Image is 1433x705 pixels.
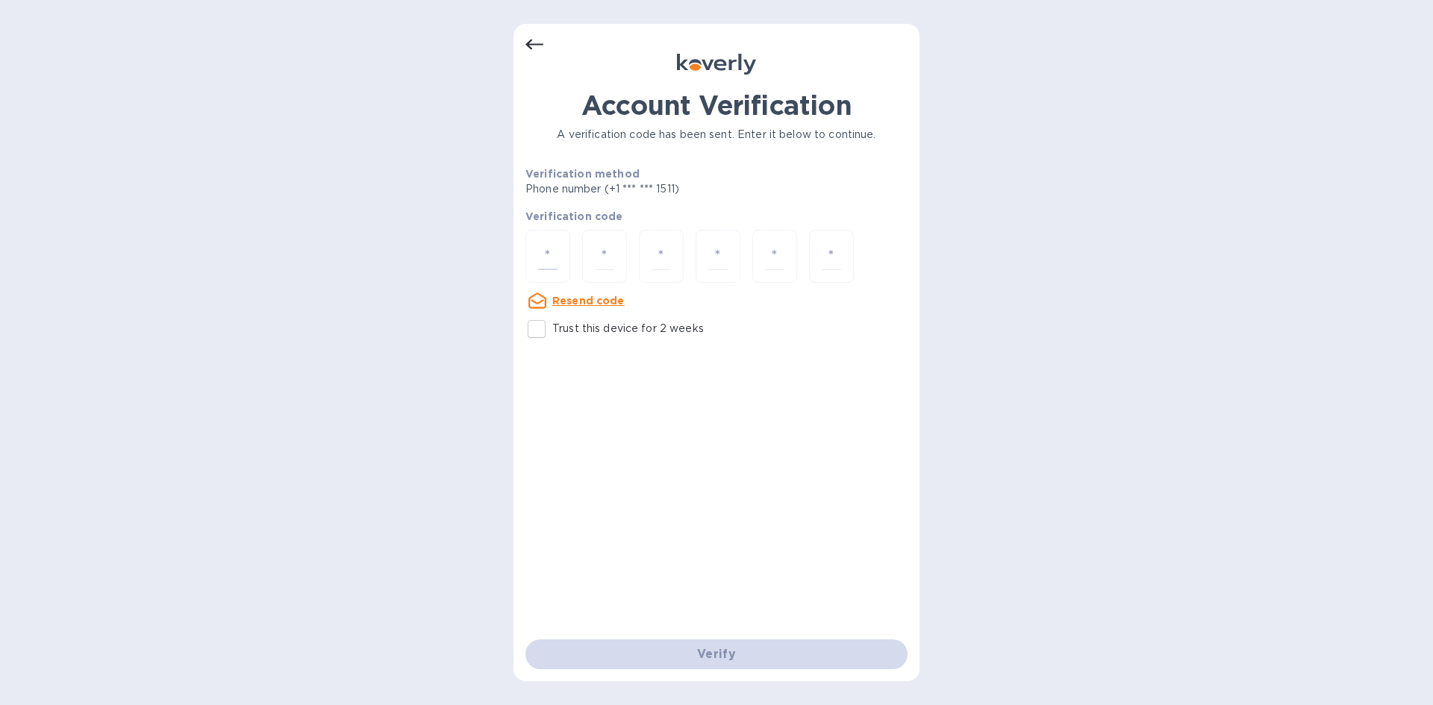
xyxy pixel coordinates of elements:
p: Phone number (+1 *** *** 1511) [525,181,793,197]
h1: Account Verification [525,90,908,121]
u: Resend code [552,295,625,307]
p: Verification code [525,209,908,224]
p: A verification code has been sent. Enter it below to continue. [525,127,908,142]
b: Verification method [525,168,640,180]
p: Trust this device for 2 weeks [552,321,704,336]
